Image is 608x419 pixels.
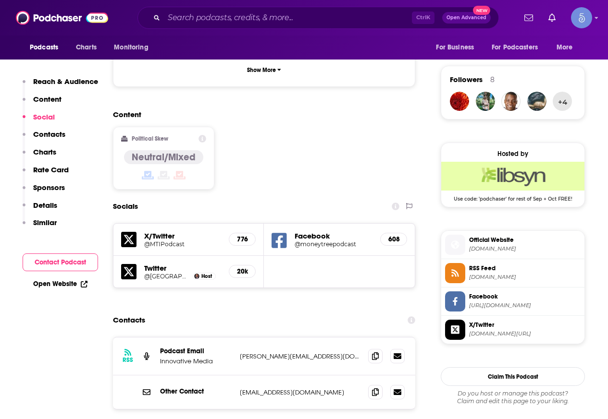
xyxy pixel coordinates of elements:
[240,352,360,360] p: [PERSON_NAME][EMAIL_ADDRESS][DOMAIN_NAME]
[144,273,190,280] a: @[GEOGRAPHIC_DATA]
[469,321,581,329] span: X/Twitter
[33,130,65,139] p: Contacts
[527,92,546,111] img: thetadine
[553,92,572,111] button: +4
[23,218,57,236] button: Similar
[23,165,69,183] button: Rate Card
[445,320,581,340] a: X/Twitter[DOMAIN_NAME][URL]
[23,201,57,218] button: Details
[388,235,399,243] h5: 608
[469,292,581,301] span: Facebook
[23,112,55,130] button: Social
[473,6,490,15] span: New
[160,357,232,365] p: Innovative Media
[23,183,65,201] button: Sponsors
[113,197,138,215] h2: Socials
[113,110,408,119] h2: Content
[16,9,108,27] img: Podchaser - Follow, Share and Rate Podcasts
[240,388,360,396] p: [EMAIL_ADDRESS][DOMAIN_NAME]
[33,218,57,227] p: Similar
[23,95,62,112] button: Content
[442,12,491,24] button: Open AdvancedNew
[571,7,592,28] button: Show profile menu
[144,231,221,240] h5: X/Twitter
[23,130,65,147] button: Contacts
[412,12,434,24] span: Ctrl K
[113,311,145,329] h2: Contacts
[295,231,372,240] h5: Facebook
[469,330,581,337] span: twitter.com/MTIPodcast
[164,10,412,25] input: Search podcasts, credits, & more...
[33,77,98,86] p: Reach & Audience
[450,75,483,84] span: Followers
[436,41,474,54] span: For Business
[485,38,552,57] button: open menu
[501,92,521,111] img: btm2020
[545,10,559,26] a: Show notifications dropdown
[33,165,69,174] p: Rate Card
[33,201,57,210] p: Details
[194,274,199,279] img: Kirk Chisholm
[550,38,585,57] button: open menu
[76,41,97,54] span: Charts
[144,263,221,273] h5: Twitter
[476,92,495,111] img: ibrahimrabby
[445,291,581,311] a: Facebook[URL][DOMAIN_NAME]
[237,267,248,275] h5: 20k
[33,95,62,104] p: Content
[160,387,232,395] p: Other Contact
[30,41,58,54] span: Podcasts
[445,263,581,283] a: RSS Feed[DOMAIN_NAME]
[132,151,196,163] h4: Neutral/Mixed
[469,245,581,252] span: moneytreepodcast.com
[441,390,585,397] span: Do you host or manage this podcast?
[70,38,102,57] a: Charts
[441,150,584,158] div: Hosted by
[23,38,71,57] button: open menu
[571,7,592,28] img: User Profile
[469,236,581,244] span: Official Website
[237,235,248,243] h5: 776
[447,15,486,20] span: Open Advanced
[137,7,499,29] div: Search podcasts, credits, & more...
[247,67,276,73] p: Show More
[144,240,221,248] a: @MTIPodcast
[441,390,585,405] div: Claim and edit this page to your liking.
[107,38,161,57] button: open menu
[445,235,581,255] a: Official Website[DOMAIN_NAME]
[33,280,87,288] a: Open Website
[33,147,56,156] p: Charts
[441,162,584,191] img: Libsyn Deal: Use code: 'podchaser' for rest of Sep + Oct FREE!
[429,38,486,57] button: open menu
[571,7,592,28] span: Logged in as Spiral5-G1
[557,41,573,54] span: More
[469,302,581,309] span: https://www.facebook.com/moneytreepodcast
[521,10,537,26] a: Show notifications dropdown
[23,147,56,165] button: Charts
[490,75,495,84] div: 8
[441,191,584,202] span: Use code: 'podchaser' for rest of Sep + Oct FREE!
[201,273,212,279] span: Host
[469,274,581,281] span: moneytreeinvesting.libsyn.com
[33,183,65,192] p: Sponsors
[160,347,232,355] p: Podcast Email
[450,92,469,111] img: CindyC
[441,162,584,201] a: Libsyn Deal: Use code: 'podchaser' for rest of Sep + Oct FREE!
[441,367,585,386] button: Claim This Podcast
[492,41,538,54] span: For Podcasters
[123,356,133,364] h3: RSS
[23,77,98,95] button: Reach & Audience
[114,41,148,54] span: Monitoring
[295,240,372,248] a: @moneytreepodcast
[132,135,168,142] h2: Political Skew
[121,61,407,79] button: Show More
